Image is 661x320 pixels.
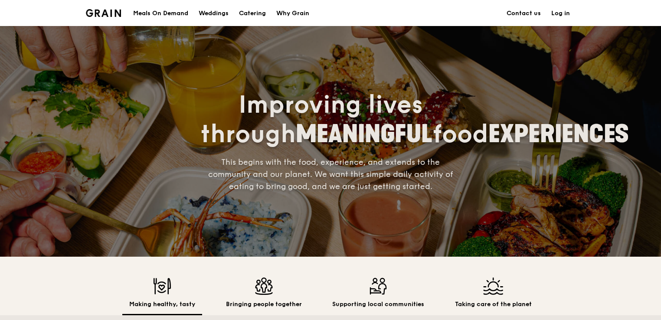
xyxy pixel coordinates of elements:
h2: Making healthy, tasty [129,300,195,309]
span: EXPERIENCES [488,120,629,149]
span: Improving lives through food [200,90,629,149]
a: Catering [234,0,271,26]
img: Grain [86,9,121,17]
span: MEANINGFUL [296,120,432,149]
a: Log in [546,0,575,26]
span: This begins with the food, experience, and extends to the community and our planet. We want this ... [208,157,453,191]
img: Making healthy, tasty [129,278,195,295]
a: Why Grain [271,0,314,26]
h2: Bringing people together [226,300,302,309]
img: Supporting local communities [332,278,424,295]
a: Contact us [501,0,546,26]
div: Catering [239,0,266,26]
h2: Supporting local communities [332,300,424,309]
img: Taking care of the planet [455,278,532,295]
h2: Taking care of the planet [455,300,532,309]
div: Meals On Demand [133,0,188,26]
div: Why Grain [276,0,309,26]
a: Weddings [193,0,234,26]
img: Bringing people together [226,278,302,295]
div: Weddings [199,0,229,26]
